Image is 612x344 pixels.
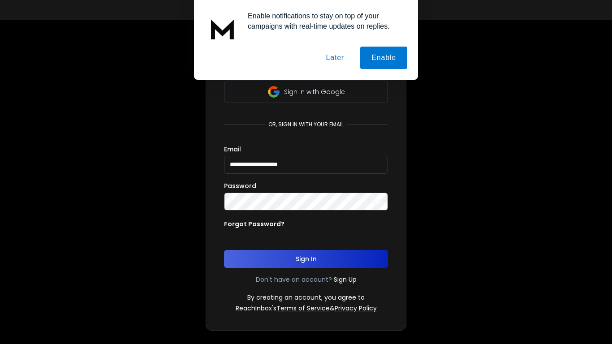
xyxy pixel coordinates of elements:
[247,293,365,302] p: By creating an account, you agree to
[335,304,377,313] a: Privacy Policy
[256,275,332,284] p: Don't have an account?
[284,87,345,96] p: Sign in with Google
[360,47,407,69] button: Enable
[224,183,256,189] label: Password
[205,11,241,47] img: notification icon
[224,219,284,228] p: Forgot Password?
[241,11,407,31] div: Enable notifications to stay on top of your campaigns with real-time updates on replies.
[224,146,241,152] label: Email
[224,81,388,103] button: Sign in with Google
[265,121,347,128] p: or, sign in with your email
[315,47,355,69] button: Later
[276,304,330,313] a: Terms of Service
[224,250,388,268] button: Sign In
[236,304,377,313] p: ReachInbox's &
[334,275,357,284] a: Sign Up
